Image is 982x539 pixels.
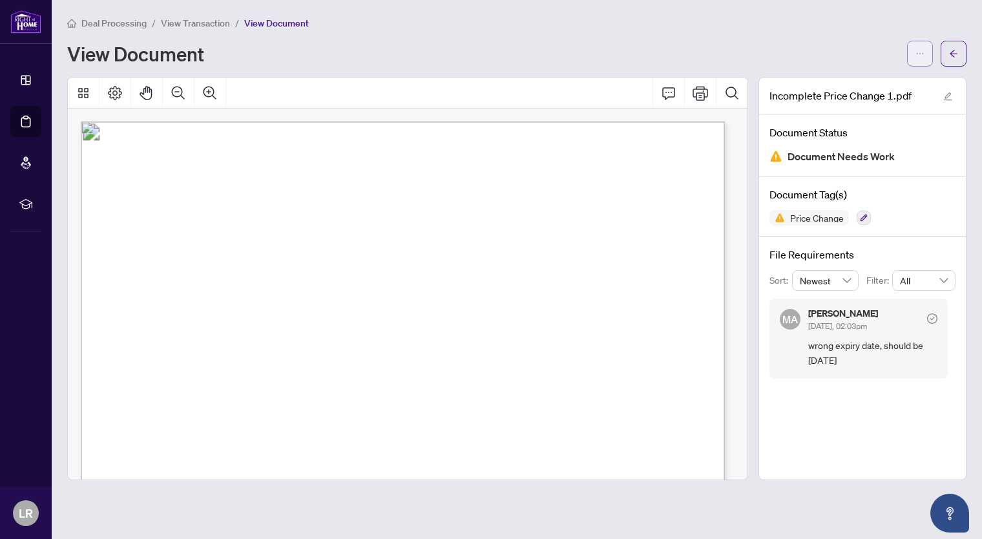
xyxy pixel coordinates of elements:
[235,16,239,30] li: /
[67,19,76,28] span: home
[785,213,849,222] span: Price Change
[161,17,230,29] span: View Transaction
[10,10,41,34] img: logo
[81,17,147,29] span: Deal Processing
[808,321,867,331] span: [DATE], 02:03pm
[930,494,969,533] button: Open asap
[800,271,851,290] span: Newest
[769,247,956,262] h4: File Requirements
[769,273,792,288] p: Sort:
[927,313,937,324] span: check-circle
[67,43,204,64] h1: View Document
[943,92,952,101] span: edit
[769,210,785,226] img: Status Icon
[915,49,925,58] span: ellipsis
[782,312,798,327] span: MA
[769,187,956,202] h4: Document Tag(s)
[788,148,895,165] span: Document Needs Work
[808,338,937,368] span: wrong expiry date, should be [DATE]
[152,16,156,30] li: /
[769,150,782,163] img: Document Status
[19,504,33,522] span: LR
[900,271,948,290] span: All
[949,49,958,58] span: arrow-left
[769,125,956,140] h4: Document Status
[866,273,892,288] p: Filter:
[244,17,309,29] span: View Document
[769,88,912,103] span: Incomplete Price Change 1.pdf
[808,309,878,318] h5: [PERSON_NAME]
